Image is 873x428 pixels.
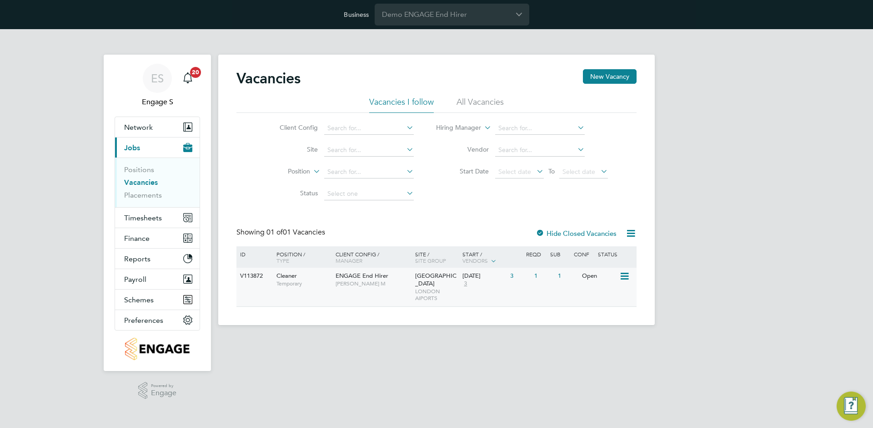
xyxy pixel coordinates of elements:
label: Position [258,167,310,176]
li: Vacancies I follow [369,97,434,113]
span: Select date [498,168,531,176]
div: 1 [556,268,579,285]
a: Positions [124,165,154,174]
label: Client Config [266,123,318,132]
button: Reports [115,249,200,269]
span: To [546,165,557,177]
button: Finance [115,228,200,248]
h2: Vacancies [236,69,301,87]
span: Cleaner [276,272,297,280]
input: Search for... [495,144,585,157]
span: Temporary [276,280,331,287]
span: LONDON AIPORTS [415,288,458,302]
div: 1 [532,268,556,285]
span: Powered by [151,382,176,390]
img: engagetech2-logo-retina.png [125,338,190,360]
span: 01 of [266,228,283,237]
button: Payroll [115,269,200,289]
a: Go to home page [115,338,200,360]
span: 20 [190,67,201,78]
div: ID [238,246,270,262]
label: Vendor [436,145,489,153]
a: Vacancies [124,178,158,187]
li: All Vacancies [457,97,504,113]
span: Engage [151,389,176,397]
span: Reports [124,255,151,263]
span: Type [276,257,289,264]
button: Preferences [115,310,200,330]
label: Business [344,10,369,19]
button: New Vacancy [583,69,637,84]
button: Engage Resource Center [837,392,866,421]
div: V113872 [238,268,270,285]
div: Reqd [524,246,547,262]
span: Timesheets [124,214,162,222]
label: Start Date [436,167,489,175]
button: Jobs [115,138,200,158]
div: Showing [236,228,327,237]
span: Vendors [462,257,488,264]
a: 20 [179,64,197,93]
label: Status [266,189,318,197]
nav: Main navigation [104,55,211,371]
label: Hide Closed Vacancies [536,229,617,238]
button: Network [115,117,200,137]
span: ENGAGE End Hirer [336,272,388,280]
div: Open [580,268,619,285]
input: Search for... [324,166,414,178]
span: Site Group [415,257,446,264]
span: Payroll [124,275,146,284]
a: Powered byEngage [138,382,177,399]
button: Timesheets [115,208,200,228]
span: 01 Vacancies [266,228,325,237]
span: Network [124,123,153,132]
div: 3 [508,268,532,285]
div: Client Config / [333,246,413,268]
span: [PERSON_NAME] M [336,280,411,287]
div: [DATE] [462,272,506,280]
input: Search for... [495,122,585,135]
div: Jobs [115,158,200,207]
span: 3 [462,280,468,288]
span: Preferences [124,316,163,325]
span: ES [151,72,164,84]
span: Select date [562,168,595,176]
div: Site / [413,246,461,268]
span: Engage S [115,97,200,107]
span: Schemes [124,296,154,304]
a: Placements [124,191,162,199]
span: Jobs [124,143,140,152]
input: Select one [324,188,414,200]
button: Schemes [115,290,200,310]
label: Site [266,145,318,153]
label: Hiring Manager [429,123,481,132]
a: ESEngage S [115,64,200,107]
span: [GEOGRAPHIC_DATA] [415,272,457,287]
input: Search for... [324,122,414,135]
div: Start / [460,246,524,269]
input: Search for... [324,144,414,157]
div: Conf [572,246,595,262]
div: Position / [270,246,333,268]
div: Status [596,246,635,262]
span: Manager [336,257,362,264]
div: Sub [548,246,572,262]
span: Finance [124,234,150,243]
